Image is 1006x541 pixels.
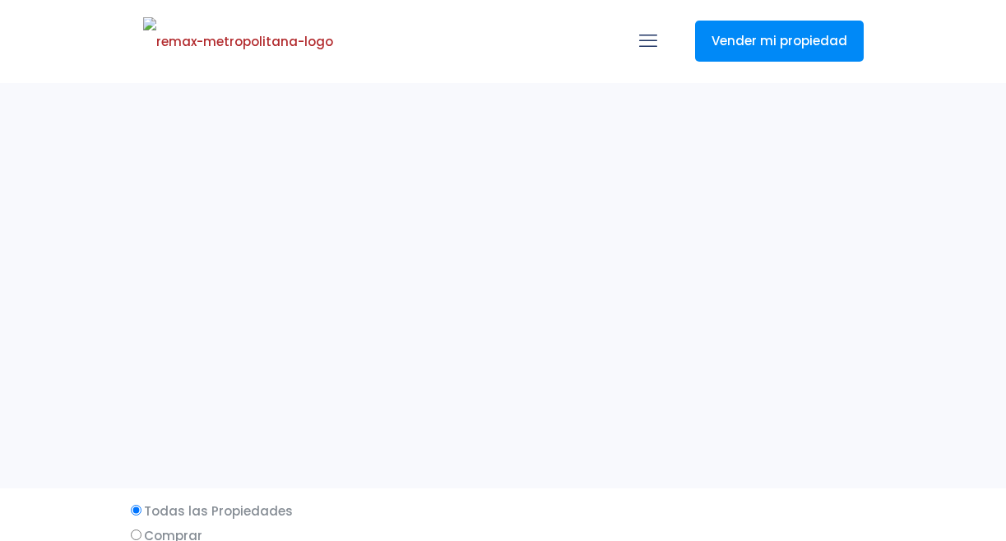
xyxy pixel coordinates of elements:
a: Vender mi propiedad [695,21,864,62]
input: Todas las Propiedades [131,505,141,516]
img: remax-metropolitana-logo [143,17,333,67]
label: Todas las Propiedades [127,501,880,521]
input: Comprar [131,529,141,540]
a: mobile menu [634,27,662,55]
